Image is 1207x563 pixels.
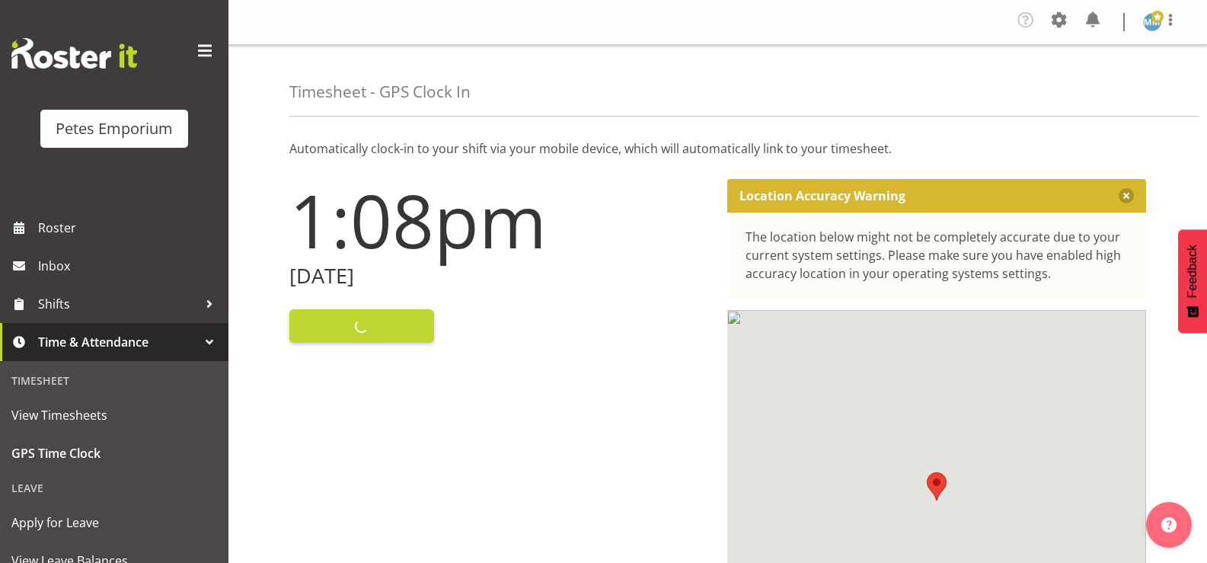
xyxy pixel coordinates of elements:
[11,38,137,69] img: Rosterit website logo
[38,254,221,277] span: Inbox
[11,442,217,465] span: GPS Time Clock
[289,139,1146,158] p: Automatically clock-in to your shift via your mobile device, which will automatically link to you...
[289,264,709,288] h2: [DATE]
[289,179,709,261] h1: 1:08pm
[4,434,225,472] a: GPS Time Clock
[4,365,225,396] div: Timesheet
[1161,517,1177,533] img: help-xxl-2.png
[1143,13,1161,31] img: mandy-mosley3858.jpg
[4,504,225,542] a: Apply for Leave
[1178,229,1207,333] button: Feedback - Show survey
[4,472,225,504] div: Leave
[739,188,905,203] p: Location Accuracy Warning
[38,331,198,353] span: Time & Attendance
[1186,245,1199,298] span: Feedback
[38,216,221,239] span: Roster
[4,396,225,434] a: View Timesheets
[38,293,198,315] span: Shifts
[56,117,173,140] div: Petes Emporium
[746,228,1129,283] div: The location below might not be completely accurate due to your current system settings. Please m...
[11,511,217,534] span: Apply for Leave
[1119,188,1134,203] button: Close message
[11,404,217,427] span: View Timesheets
[289,83,471,101] h4: Timesheet - GPS Clock In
